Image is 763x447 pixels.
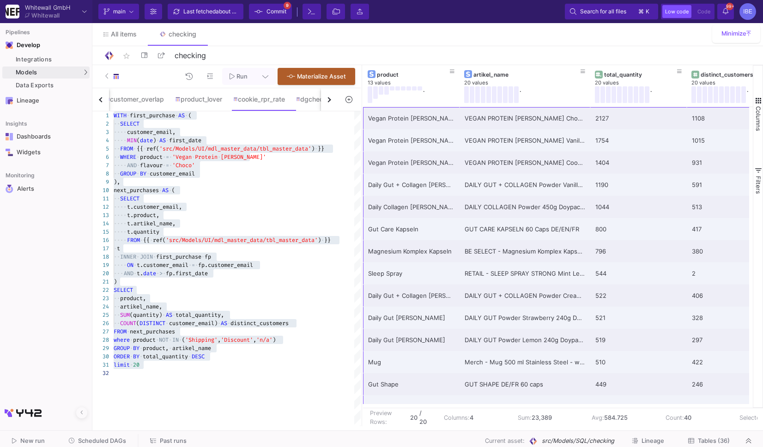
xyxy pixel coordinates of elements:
div: 20 [92,269,109,278]
div: 9 [92,178,109,186]
div: Last fetched [183,5,239,18]
button: ⌘k [636,6,653,17]
div: 519 [595,329,682,351]
div: DAILY GUT Powder Lemon 240g Doypack DE/FR [465,329,585,351]
img: SQL-Model type child icon [233,97,238,102]
span: 'Choco' [172,162,195,169]
span: · [169,336,172,344]
span: ·· [114,253,120,261]
span: ON [127,261,133,269]
span: MIN [127,137,137,144]
div: artikel_name [473,71,581,78]
span: Materialize Asset [297,73,346,80]
span: WITH [114,112,127,119]
span: · [140,236,143,244]
span: 99+ [726,3,733,10]
span: product, [120,295,146,302]
div: 800 [595,218,682,240]
div: 27 [92,327,109,336]
span: ( [137,137,140,144]
span: · [169,161,172,169]
span: Code [697,8,710,15]
div: 12 [92,203,109,211]
span: AS [159,137,166,144]
div: 19 [92,261,109,269]
button: Code [695,5,713,18]
div: 28 [92,336,109,344]
div: 1 [92,111,109,120]
span: · [321,236,324,244]
span: · [218,153,221,161]
button: Last fetchedabout 2 hours ago [168,4,243,19]
span: 'Vegan [172,153,192,161]
span: t.quantity [127,228,159,236]
span: AS [178,112,185,119]
span: · [143,145,146,153]
div: 17 [92,244,109,253]
span: }} [318,145,324,152]
div: 1404 [595,152,682,174]
button: SQL-Model type child icon [98,68,131,85]
span: · [133,261,137,269]
div: 21 [92,278,109,286]
span: · [195,261,198,269]
span: · [136,253,139,261]
div: Integrations [16,56,87,63]
span: · [162,311,165,319]
span: · [133,145,136,153]
span: Search for all files [580,5,626,18]
span: ·· [114,302,120,311]
span: ·· [114,169,120,178]
span: ⌘ [638,6,644,17]
span: · [130,336,133,344]
a: Navigation iconWidgets [2,145,90,160]
div: 22 [92,286,109,294]
span: Run [236,73,248,80]
img: Navigation icon [6,133,13,140]
span: ) [153,137,156,144]
span: Scheduled DAGs [78,437,126,444]
span: · [159,186,162,194]
span: [PERSON_NAME]' [221,153,266,161]
span: main [113,5,126,18]
a: Navigation iconDashboards [2,129,90,144]
span: · [163,153,166,161]
span: ·· [114,319,120,327]
span: ···· [114,211,127,219]
span: next_purchases [130,328,175,335]
div: 1754 [595,130,682,151]
span: first_purchase [130,112,175,119]
span: · [136,153,139,161]
span: k [646,6,649,17]
img: Tab icon [159,30,167,38]
span: JOIN [140,253,153,260]
button: main [98,4,139,19]
span: fp.first_date [166,270,208,277]
span: = [192,261,195,269]
span: Protein [195,153,218,161]
span: t.customer_email, [127,203,182,211]
span: New run [20,437,45,444]
a: Integrations [2,54,90,66]
span: · [315,145,318,153]
span: }} [324,236,331,244]
div: 8 [92,169,109,178]
span: AND [127,162,137,169]
div: . [747,86,748,103]
span: ) [114,278,117,285]
span: DISTINCT [139,320,165,327]
div: DAILY GUT + COLLAGEN Powder Vanilla 360g Doypack DE Cocreation [465,174,585,196]
button: Materialize Asset [278,68,355,85]
span: ·· [114,145,120,153]
span: INNER [120,253,136,260]
span: AS [162,187,169,194]
div: 6 [92,153,109,161]
div: Whitewall GmbH [25,5,70,11]
div: RETAIL - SLEEP SPRAY STRONG Mint Lemon 20ml DE [465,263,585,284]
span: COUNT [120,320,136,327]
span: ·· [114,153,120,161]
span: · [165,319,169,327]
div: 23 [92,294,109,302]
span: · [137,161,140,169]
